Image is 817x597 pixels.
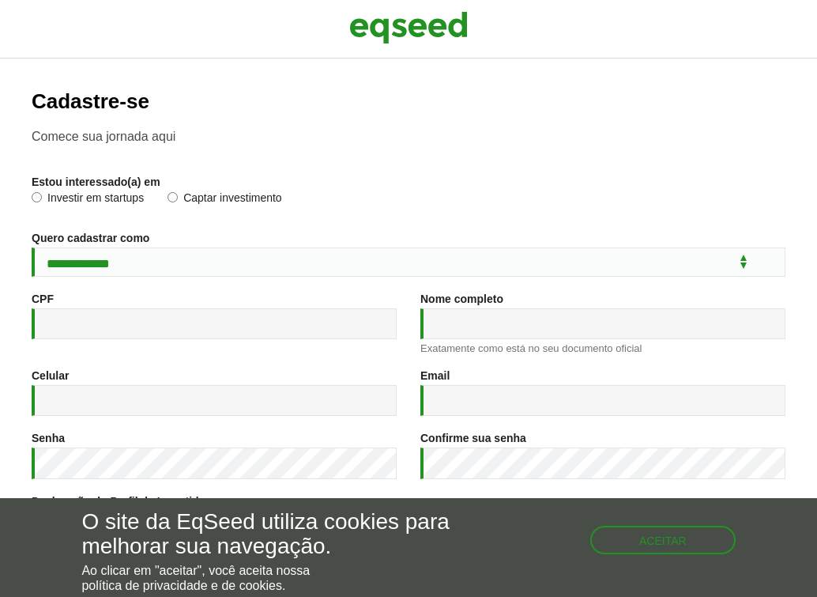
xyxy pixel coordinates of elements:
[32,433,65,444] label: Senha
[32,90,785,113] h2: Cadastre-se
[420,343,785,353] div: Exatamente como está no seu documento oficial
[81,510,473,559] h5: O site da EqSeed utiliza cookies para melhorar sua navegação.
[420,293,503,304] label: Nome completo
[32,129,785,144] p: Comece sua jornada aqui
[81,563,473,593] p: Ao clicar em "aceitar", você aceita nossa .
[32,293,54,304] label: CPF
[420,370,450,381] label: Email
[32,370,69,381] label: Celular
[32,192,144,208] label: Investir em startups
[168,192,282,208] label: Captar investimento
[590,526,736,554] button: Aceitar
[349,8,468,47] img: EqSeed Logo
[32,496,210,507] label: Declaração do Perfil de Investidor
[32,176,160,187] label: Estou interessado(a) em
[168,192,178,202] input: Captar investimento
[420,433,526,444] label: Confirme sua senha
[32,192,42,202] input: Investir em startups
[81,580,282,592] a: política de privacidade e de cookies
[32,232,149,244] label: Quero cadastrar como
